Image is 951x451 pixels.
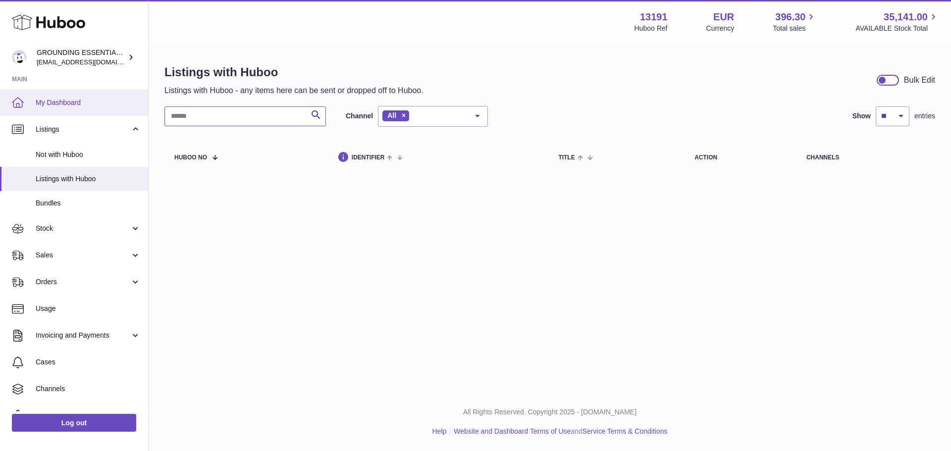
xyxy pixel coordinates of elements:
a: 35,141.00 AVAILABLE Stock Total [855,10,939,33]
p: All Rights Reserved. Copyright 2025 - [DOMAIN_NAME] [157,407,943,417]
span: [EMAIL_ADDRESS][DOMAIN_NAME] [37,58,146,66]
span: Cases [36,357,141,367]
div: Bulk Edit [904,75,935,86]
span: entries [914,111,935,121]
a: 396.30 Total sales [773,10,817,33]
span: 35,141.00 [884,10,928,24]
strong: EUR [713,10,734,24]
span: Settings [36,411,141,420]
span: Invoicing and Payments [36,331,130,340]
label: Channel [346,111,373,121]
h1: Listings with Huboo [164,64,423,80]
a: Help [432,427,447,435]
span: Listings [36,125,130,134]
div: channels [806,154,925,161]
span: identifier [352,154,385,161]
a: Website and Dashboard Terms of Use [454,427,571,435]
div: Huboo Ref [634,24,668,33]
img: internalAdmin-13191@internal.huboo.com [12,50,27,65]
span: Orders [36,277,130,287]
p: Listings with Huboo - any items here can be sent or dropped off to Huboo. [164,85,423,96]
span: AVAILABLE Stock Total [855,24,939,33]
a: Log out [12,414,136,432]
span: title [558,154,575,161]
span: Sales [36,251,130,260]
div: GROUNDING ESSENTIALS INTERNATIONAL SLU [37,48,126,67]
span: Usage [36,304,141,313]
span: Stock [36,224,130,233]
span: Total sales [773,24,817,33]
a: Service Terms & Conditions [582,427,668,435]
span: My Dashboard [36,98,141,107]
label: Show [852,111,871,121]
span: Not with Huboo [36,150,141,159]
strong: 13191 [640,10,668,24]
div: action [694,154,787,161]
span: Bundles [36,199,141,208]
span: 396.30 [775,10,805,24]
span: Huboo no [174,154,207,161]
span: All [387,111,396,119]
li: and [450,427,667,436]
span: Channels [36,384,141,394]
span: Listings with Huboo [36,174,141,184]
div: Currency [706,24,735,33]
